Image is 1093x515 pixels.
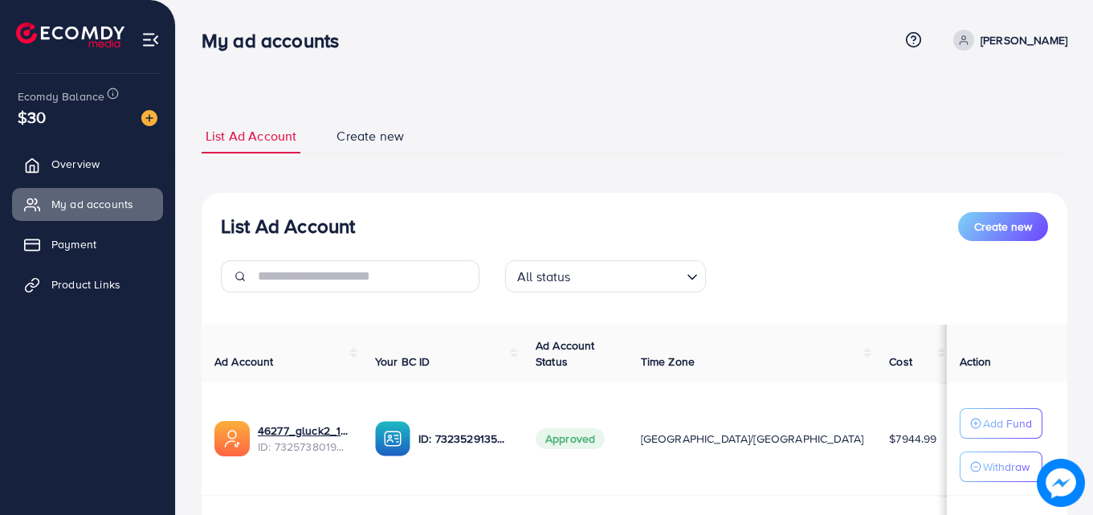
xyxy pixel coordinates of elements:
img: logo [16,22,124,47]
span: Approved [536,428,605,449]
a: [PERSON_NAME] [947,30,1067,51]
button: Add Fund [960,408,1042,439]
img: image [1037,459,1085,507]
span: Time Zone [641,354,695,370]
div: <span class='underline'>46277_gluck2_1705656333992</span></br>7325738019401580545 [258,423,349,456]
span: Ecomdy Balance [18,88,104,104]
span: ID: 7325738019401580545 [258,439,349,455]
img: menu [141,31,160,49]
h3: My ad accounts [202,29,352,52]
span: All status [514,265,574,288]
span: Overview [51,156,100,172]
p: Add Fund [983,414,1032,433]
div: Search for option [505,260,706,292]
a: My ad accounts [12,188,163,220]
span: [GEOGRAPHIC_DATA]/[GEOGRAPHIC_DATA] [641,431,864,447]
span: Cost [889,354,912,370]
img: ic-ads-acc.e4c84228.svg [214,421,250,456]
button: Create new [958,212,1048,241]
span: Ad Account [214,354,274,370]
span: Your BC ID [375,354,430,370]
a: Payment [12,228,163,260]
img: image [141,110,157,126]
input: Search for option [576,262,680,288]
span: Action [960,354,992,370]
a: 46277_gluck2_1705656333992 [258,423,349,439]
span: My ad accounts [51,196,133,212]
span: $30 [18,105,46,129]
span: $7944.99 [889,431,936,447]
span: Product Links [51,276,120,292]
p: ID: 7323529135098331137 [418,429,510,448]
a: Product Links [12,268,163,300]
span: Payment [51,236,96,252]
h3: List Ad Account [221,215,355,238]
span: Ad Account Status [536,337,595,370]
span: Create new [974,219,1032,235]
img: ic-ba-acc.ded83a64.svg [375,421,410,456]
button: Withdraw [960,452,1042,482]
p: Withdraw [983,457,1030,476]
span: List Ad Account [206,127,296,145]
span: Create new [336,127,404,145]
a: Overview [12,148,163,180]
p: [PERSON_NAME] [981,31,1067,50]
